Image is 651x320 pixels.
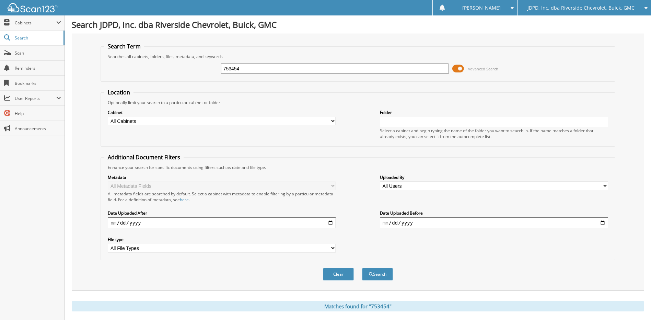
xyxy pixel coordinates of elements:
input: start [108,217,336,228]
span: JDPD, Inc. dba Riverside Chevrolet, Buick, GMC [527,6,635,10]
div: Matches found for "753454" [72,301,644,311]
span: Cabinets [15,20,56,26]
div: Select a cabinet and begin typing the name of the folder you want to search in. If the name match... [380,128,608,139]
label: Metadata [108,174,336,180]
span: Reminders [15,65,61,71]
button: Clear [323,268,354,281]
span: Advanced Search [468,66,498,71]
img: scan123-logo-white.svg [7,3,58,12]
button: Search [362,268,393,281]
span: Bookmarks [15,80,61,86]
label: File type [108,237,336,242]
a: here [180,197,189,203]
legend: Location [104,89,133,96]
div: All metadata fields are searched by default. Select a cabinet with metadata to enable filtering b... [108,191,336,203]
span: Search [15,35,60,41]
label: Date Uploaded Before [380,210,608,216]
span: Announcements [15,126,61,132]
label: Cabinet [108,110,336,115]
span: [PERSON_NAME] [462,6,501,10]
input: end [380,217,608,228]
span: Scan [15,50,61,56]
div: Searches all cabinets, folders, files, metadata, and keywords [104,54,611,59]
legend: Additional Document Filters [104,153,184,161]
span: User Reports [15,95,56,101]
span: Help [15,111,61,116]
div: Optionally limit your search to a particular cabinet or folder [104,100,611,105]
label: Folder [380,110,608,115]
label: Date Uploaded After [108,210,336,216]
div: Enhance your search for specific documents using filters such as date and file type. [104,164,611,170]
h1: Search JDPD, Inc. dba Riverside Chevrolet, Buick, GMC [72,19,644,30]
legend: Search Term [104,43,144,50]
label: Uploaded By [380,174,608,180]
